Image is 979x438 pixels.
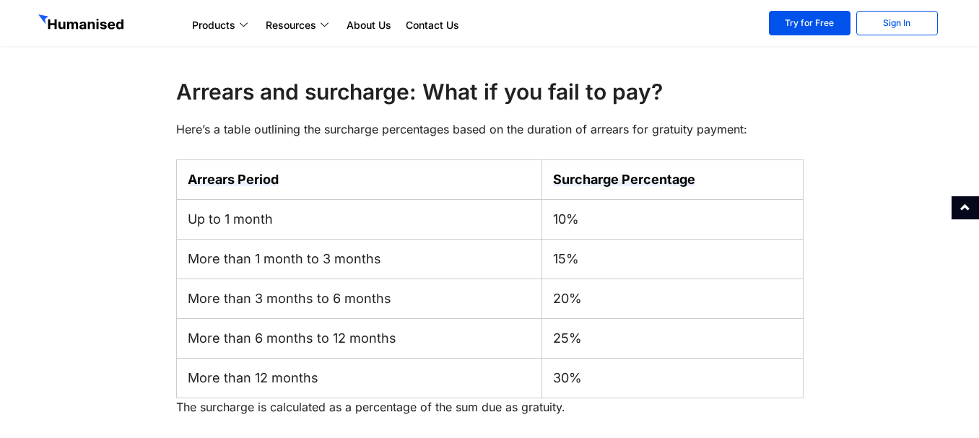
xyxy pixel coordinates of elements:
[38,14,126,33] img: GetHumanised Logo
[176,279,542,319] td: More than 3 months to 6 months
[399,17,466,34] a: Contact Us
[188,172,279,187] strong: Arrears Period
[176,77,804,106] h4: Arrears and surcharge: What if you fail to pay?
[176,398,804,416] p: The surcharge is calculated as a percentage of the sum due as gratuity.
[542,240,803,279] td: 15%
[542,359,803,398] td: 30%
[856,11,938,35] a: Sign In
[176,200,542,240] td: Up to 1 month
[553,172,695,187] strong: Surcharge Percentage
[542,279,803,319] td: 20%
[176,121,804,138] p: Here’s a table outlining the surcharge percentages based on the duration of arrears for gratuity ...
[176,319,542,359] td: More than 6 months to 12 months
[185,17,258,34] a: Products
[176,240,542,279] td: More than 1 month to 3 months
[176,359,542,398] td: More than 12 months
[339,17,399,34] a: About Us
[769,11,850,35] a: Try for Free
[542,319,803,359] td: 25%
[258,17,339,34] a: Resources
[542,200,803,240] td: 10%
